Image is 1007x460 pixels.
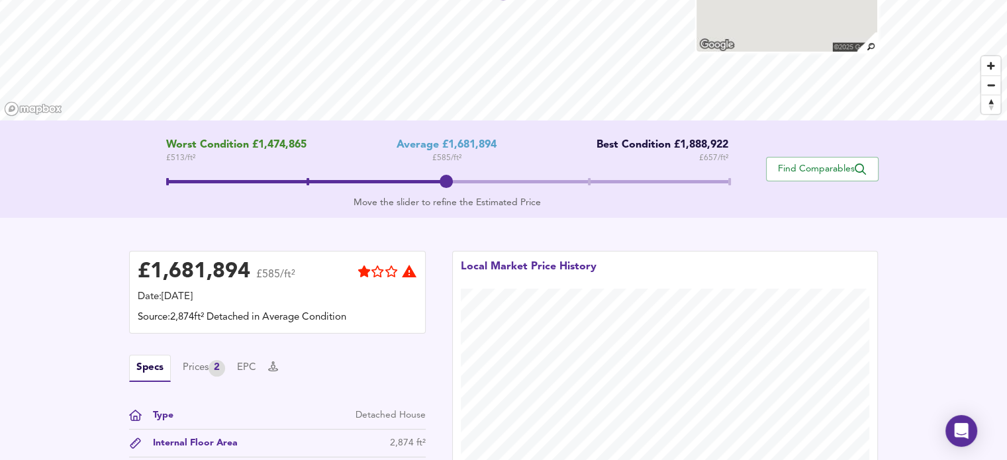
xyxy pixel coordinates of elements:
div: 2,874 ft² [390,436,426,450]
button: Prices2 [183,360,225,377]
div: Best Condition £1,888,922 [587,139,728,152]
div: 2 [209,360,225,377]
button: EPC [237,361,256,375]
span: Worst Condition £1,474,865 [166,139,307,152]
div: £ 1,681,894 [138,262,250,282]
span: £ 585 / ft² [432,152,461,165]
span: £ 657 / ft² [699,152,728,165]
div: Date: [DATE] [138,290,417,304]
div: Average £1,681,894 [397,139,497,152]
div: Prices [183,360,225,377]
button: Specs [129,355,171,382]
a: Mapbox homepage [4,101,62,116]
div: Detached House [356,408,426,422]
div: Local Market Price History [461,259,597,289]
img: search [855,30,879,54]
div: Open Intercom Messenger [945,415,977,447]
span: £ 513 / ft² [166,152,307,165]
button: Reset bearing to north [981,95,1000,114]
button: Zoom out [981,75,1000,95]
span: £585/ft² [256,269,295,289]
div: Source: 2,874ft² Detached in Average Condition [138,310,417,325]
button: Find Comparables [766,157,879,181]
div: Internal Floor Area [142,436,238,450]
div: Type [142,408,173,422]
button: Zoom in [981,56,1000,75]
span: Find Comparables [773,163,871,175]
div: Move the slider to refine the Estimated Price [166,196,728,209]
